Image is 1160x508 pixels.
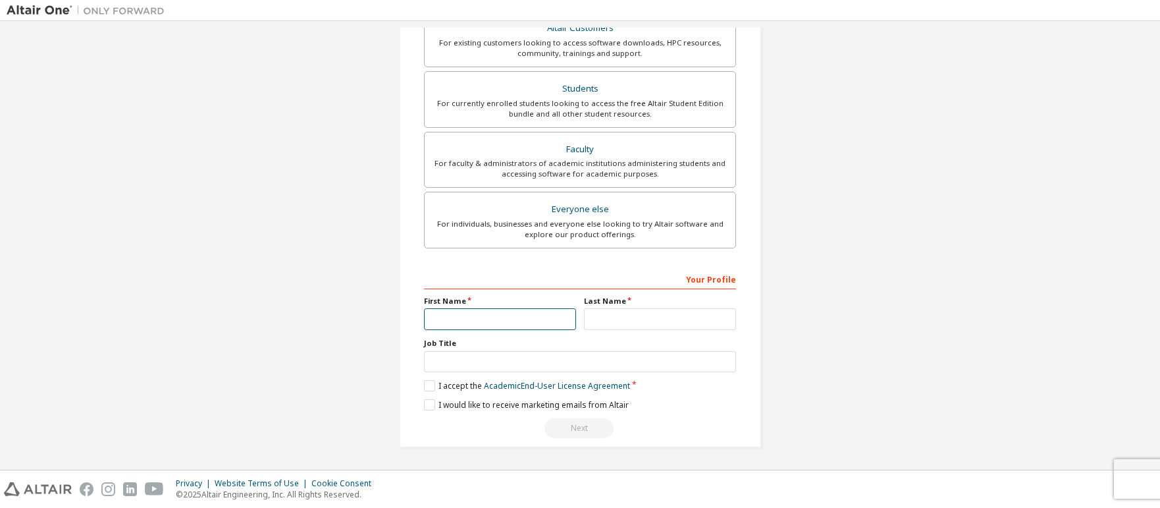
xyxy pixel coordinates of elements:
div: Your Profile [424,268,736,289]
div: Read and acccept EULA to continue [424,418,736,438]
p: © 2025 Altair Engineering, Inc. All Rights Reserved. [176,489,379,500]
label: First Name [424,296,576,306]
div: Cookie Consent [311,478,379,489]
label: Last Name [584,296,736,306]
img: altair_logo.svg [4,482,72,496]
div: Students [433,80,727,98]
div: For currently enrolled students looking to access the free Altair Student Edition bundle and all ... [433,98,727,119]
div: Faculty [433,140,727,159]
img: instagram.svg [101,482,115,496]
div: Privacy [176,478,215,489]
div: For faculty & administrators of academic institutions administering students and accessing softwa... [433,158,727,179]
img: Altair One [7,4,171,17]
div: Everyone else [433,200,727,219]
img: linkedin.svg [123,482,137,496]
img: youtube.svg [145,482,164,496]
label: Job Title [424,338,736,349]
div: Website Terms of Use [215,478,311,489]
img: facebook.svg [80,482,93,496]
label: I would like to receive marketing emails from Altair [424,399,629,410]
a: Academic End-User License Agreement [484,380,630,391]
label: I accept the [424,380,630,391]
div: Altair Customers [433,19,727,38]
div: For existing customers looking to access software downloads, HPC resources, community, trainings ... [433,38,727,59]
div: For individuals, businesses and everyone else looking to try Altair software and explore our prod... [433,219,727,240]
